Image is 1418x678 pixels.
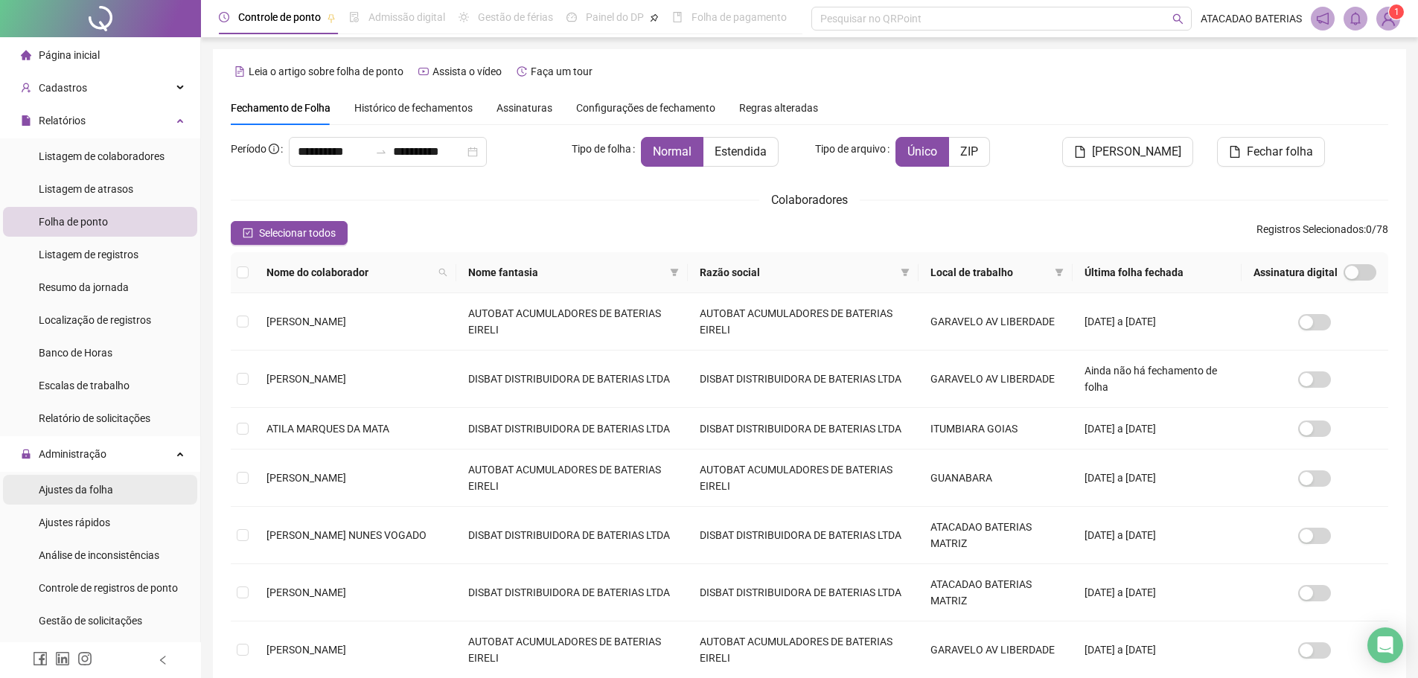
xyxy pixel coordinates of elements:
[39,615,142,627] span: Gestão de solicitações
[919,408,1073,450] td: ITUMBIARA GOIAS
[898,261,913,284] span: filter
[1092,143,1181,161] span: [PERSON_NAME]
[438,268,447,277] span: search
[231,102,330,114] span: Fechamento de Folha
[496,103,552,113] span: Assinaturas
[586,11,644,23] span: Painel do DP
[919,351,1073,408] td: GARAVELO AV LIBERDADE
[688,564,919,621] td: DISBAT DISTRIBUIDORA DE BATERIAS LTDA
[531,65,593,77] span: Faça um tour
[672,12,683,22] span: book
[1074,146,1086,158] span: file
[39,380,130,391] span: Escalas de trabalho
[432,65,502,77] span: Assista o vídeo
[1217,137,1325,167] button: Fechar folha
[39,448,106,460] span: Administração
[231,143,266,155] span: Período
[688,351,919,408] td: DISBAT DISTRIBUIDORA DE BATERIAS LTDA
[1073,507,1242,564] td: [DATE] a [DATE]
[1316,12,1329,25] span: notification
[1394,7,1399,17] span: 1
[269,144,279,154] span: info-circle
[700,264,895,281] span: Razão social
[1055,268,1064,277] span: filter
[1349,12,1362,25] span: bell
[688,408,919,450] td: DISBAT DISTRIBUIDORA DE BATERIAS LTDA
[1085,365,1217,393] span: Ainda não há fechamento de folha
[919,564,1073,621] td: ATACADAO BATERIAS MATRIZ
[1073,252,1242,293] th: Última folha fechada
[688,450,919,507] td: AUTOBAT ACUMULADORES DE BATERIAS EIRELI
[266,423,389,435] span: ATILA MARQUES DA MATA
[1073,408,1242,450] td: [DATE] a [DATE]
[919,293,1073,351] td: GARAVELO AV LIBERDADE
[1367,627,1403,663] div: Open Intercom Messenger
[650,13,659,22] span: pushpin
[266,472,346,484] span: [PERSON_NAME]
[739,103,818,113] span: Regras alteradas
[39,484,113,496] span: Ajustes da folha
[21,50,31,60] span: home
[670,268,679,277] span: filter
[1247,143,1313,161] span: Fechar folha
[375,146,387,158] span: swap-right
[576,103,715,113] span: Configurações de fechamento
[456,564,687,621] td: DISBAT DISTRIBUIDORA DE BATERIAS LTDA
[771,193,848,207] span: Colaboradores
[219,12,229,22] span: clock-circle
[1073,450,1242,507] td: [DATE] a [DATE]
[1256,223,1364,235] span: Registros Selecionados
[77,651,92,666] span: instagram
[1062,137,1193,167] button: [PERSON_NAME]
[259,225,336,241] span: Selecionar todos
[1073,564,1242,621] td: [DATE] a [DATE]
[517,66,527,77] span: history
[566,12,577,22] span: dashboard
[1377,7,1399,30] img: 76675
[688,293,919,351] td: AUTOBAT ACUMULADORES DE BATERIAS EIRELI
[266,644,346,656] span: [PERSON_NAME]
[1256,221,1388,245] span: : 0 / 78
[39,347,112,359] span: Banco de Horas
[653,144,692,159] span: Normal
[231,221,348,245] button: Selecionar todos
[1052,261,1067,284] span: filter
[572,141,631,157] span: Tipo de folha
[55,651,70,666] span: linkedin
[39,582,178,594] span: Controle de registros de ponto
[349,12,360,22] span: file-done
[266,529,427,541] span: [PERSON_NAME] NUNES VOGADO
[930,264,1049,281] span: Local de trabalho
[158,655,168,665] span: left
[21,115,31,126] span: file
[368,11,445,23] span: Admissão digital
[39,216,108,228] span: Folha de ponto
[266,586,346,598] span: [PERSON_NAME]
[39,82,87,94] span: Cadastros
[243,228,253,238] span: check-square
[266,316,346,327] span: [PERSON_NAME]
[39,517,110,528] span: Ajustes rápidos
[33,651,48,666] span: facebook
[39,115,86,127] span: Relatórios
[907,144,937,159] span: Único
[459,12,469,22] span: sun
[692,11,787,23] span: Folha de pagamento
[39,549,159,561] span: Análise de inconsistências
[456,450,687,507] td: AUTOBAT ACUMULADORES DE BATERIAS EIRELI
[249,65,403,77] span: Leia o artigo sobre folha de ponto
[327,13,336,22] span: pushpin
[688,507,919,564] td: DISBAT DISTRIBUIDORA DE BATERIAS LTDA
[715,144,767,159] span: Estendida
[901,268,910,277] span: filter
[919,507,1073,564] td: ATACADAO BATERIAS MATRIZ
[456,351,687,408] td: DISBAT DISTRIBUIDORA DE BATERIAS LTDA
[39,281,129,293] span: Resumo da jornada
[960,144,978,159] span: ZIP
[39,150,165,162] span: Listagem de colaboradores
[1172,13,1184,25] span: search
[456,293,687,351] td: AUTOBAT ACUMULADORES DE BATERIAS EIRELI
[266,373,346,385] span: [PERSON_NAME]
[354,102,473,114] span: Histórico de fechamentos
[39,249,138,260] span: Listagem de registros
